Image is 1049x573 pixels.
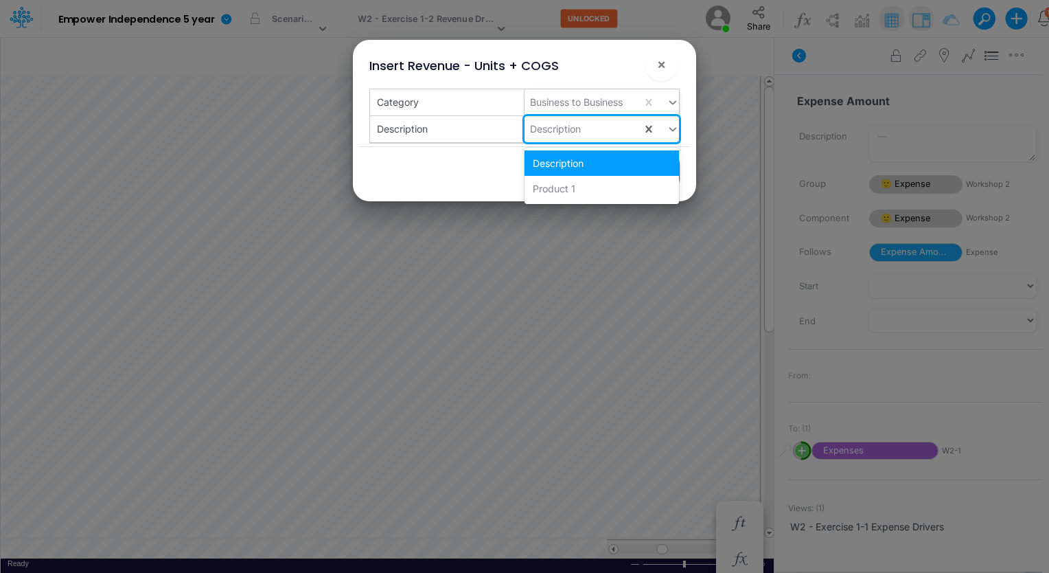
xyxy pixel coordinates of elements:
[377,122,428,136] div: Description
[645,48,678,81] button: Close
[657,56,666,72] span: ×
[369,56,559,75] div: Insert Revenue - Units + COGS
[530,122,581,136] div: Description
[377,95,419,109] div: Category
[530,95,623,109] div: Business to Business
[524,150,679,176] div: Description
[524,176,679,201] div: Product 1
